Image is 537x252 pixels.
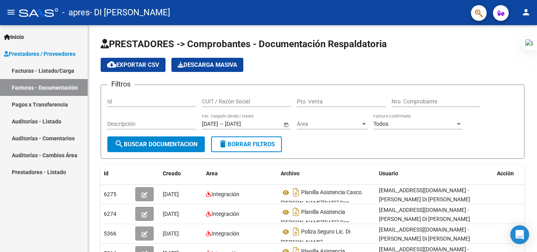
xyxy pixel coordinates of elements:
[225,121,263,127] input: Fecha fin
[497,170,514,177] span: Acción
[220,121,223,127] span: –
[218,139,228,149] mat-icon: delete
[291,225,301,238] i: Descargar documento
[379,207,470,222] span: [EMAIL_ADDRESS][DOMAIN_NAME] - [PERSON_NAME] Di [PERSON_NAME]
[104,170,109,177] span: Id
[379,187,470,202] span: [EMAIL_ADDRESS][DOMAIN_NAME] - [PERSON_NAME] Di [PERSON_NAME]
[163,230,179,237] span: [DATE]
[521,7,531,17] mat-icon: person
[114,139,124,149] mat-icon: search
[101,165,132,182] datatable-header-cell: Id
[282,120,290,129] button: Open calendar
[163,170,181,177] span: Creado
[114,141,198,148] span: Buscar Documentacion
[171,58,243,72] button: Descarga Masiva
[281,170,300,177] span: Archivo
[281,189,362,206] span: Planilla Asistencia Casco [PERSON_NAME][DATE] Psp
[211,191,239,197] span: Integración
[163,191,179,197] span: [DATE]
[4,50,75,58] span: Prestadores / Proveedores
[291,206,301,218] i: Descargar documento
[379,226,470,242] span: [EMAIL_ADDRESS][DOMAIN_NAME] - [PERSON_NAME] Di [PERSON_NAME]
[107,61,159,68] span: Exportar CSV
[510,225,529,244] div: Open Intercom Messenger
[297,121,360,127] span: Área
[178,61,237,68] span: Descarga Masiva
[107,60,116,69] mat-icon: cloud_download
[6,7,16,17] mat-icon: menu
[211,136,282,152] button: Borrar Filtros
[218,141,275,148] span: Borrar Filtros
[104,230,116,237] span: 5366
[494,165,533,182] datatable-header-cell: Acción
[291,186,301,199] i: Descargar documento
[90,4,170,21] span: - DI [PERSON_NAME]
[376,165,494,182] datatable-header-cell: Usuario
[373,121,388,127] span: Todos
[211,211,239,217] span: Integración
[107,79,134,90] h3: Filtros
[101,39,387,50] span: PRESTADORES -> Comprobantes - Documentación Respaldatoria
[104,211,116,217] span: 6274
[62,4,90,21] span: - apres
[379,170,398,177] span: Usuario
[281,209,349,226] span: Planilla Asistencia [PERSON_NAME][DATE] Psp
[163,211,179,217] span: [DATE]
[101,58,166,72] button: Exportar CSV
[281,229,350,246] span: Poliza Seguro Lic. Di [PERSON_NAME]
[278,165,376,182] datatable-header-cell: Archivo
[160,165,203,182] datatable-header-cell: Creado
[203,165,278,182] datatable-header-cell: Area
[104,191,116,197] span: 6275
[206,170,218,177] span: Area
[171,58,243,72] app-download-masive: Descarga masiva de comprobantes (adjuntos)
[211,230,239,237] span: Integración
[107,136,205,152] button: Buscar Documentacion
[202,121,218,127] input: Fecha inicio
[4,33,24,41] span: Inicio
